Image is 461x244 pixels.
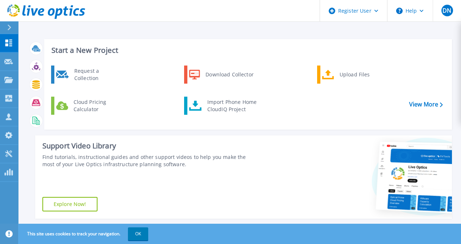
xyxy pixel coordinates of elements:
[204,98,260,113] div: Import Phone Home CloudIQ Project
[317,66,391,84] a: Upload Files
[128,227,148,240] button: OK
[42,153,259,168] div: Find tutorials, instructional guides and other support videos to help you make the most of your L...
[51,66,125,84] a: Request a Collection
[71,67,124,82] div: Request a Collection
[184,66,258,84] a: Download Collector
[20,227,148,240] span: This site uses cookies to track your navigation.
[202,67,257,82] div: Download Collector
[409,101,443,108] a: View More
[51,97,125,115] a: Cloud Pricing Calculator
[42,141,259,151] div: Support Video Library
[443,8,451,13] span: DN
[51,46,443,54] h3: Start a New Project
[336,67,390,82] div: Upload Files
[42,197,97,211] a: Explore Now!
[70,98,124,113] div: Cloud Pricing Calculator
